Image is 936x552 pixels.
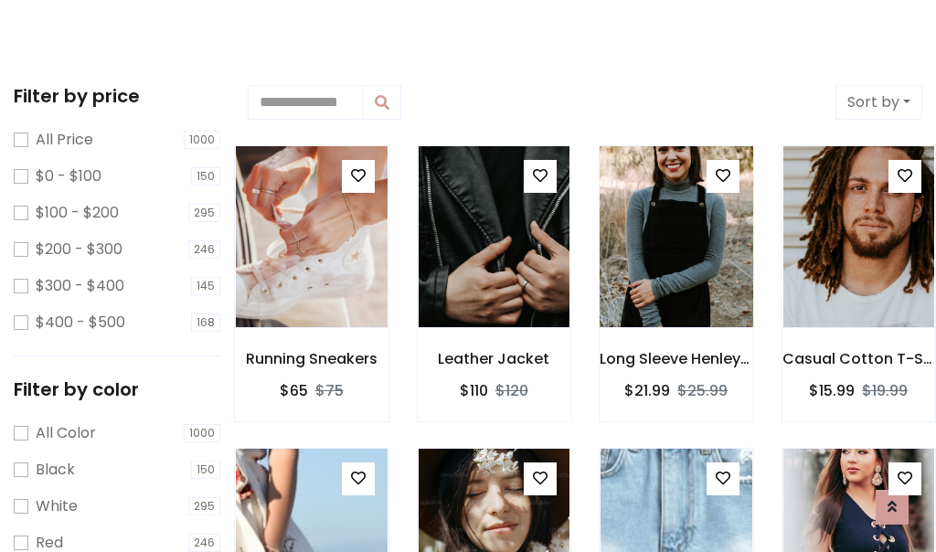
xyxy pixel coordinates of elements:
[835,85,922,120] button: Sort by
[188,534,220,552] span: 246
[184,131,220,149] span: 1000
[36,202,119,224] label: $100 - $200
[14,85,220,107] h5: Filter by price
[280,382,308,399] h6: $65
[809,382,855,399] h6: $15.99
[36,422,96,444] label: All Color
[36,129,93,151] label: All Price
[36,165,101,187] label: $0 - $100
[191,461,220,479] span: 150
[418,350,571,367] h6: Leather Jacket
[677,380,728,401] del: $25.99
[235,350,388,367] h6: Running Sneakers
[624,382,670,399] h6: $21.99
[191,167,220,186] span: 150
[36,275,124,297] label: $300 - $400
[495,380,528,401] del: $120
[188,204,220,222] span: 295
[188,240,220,259] span: 246
[460,382,488,399] h6: $110
[36,312,125,334] label: $400 - $500
[862,380,908,401] del: $19.99
[315,380,344,401] del: $75
[36,495,78,517] label: White
[191,277,220,295] span: 145
[600,350,753,367] h6: Long Sleeve Henley T-Shirt
[14,378,220,400] h5: Filter by color
[184,424,220,442] span: 1000
[36,239,122,260] label: $200 - $300
[36,459,75,481] label: Black
[782,350,936,367] h6: Casual Cotton T-Shirt
[191,313,220,332] span: 168
[188,497,220,515] span: 295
